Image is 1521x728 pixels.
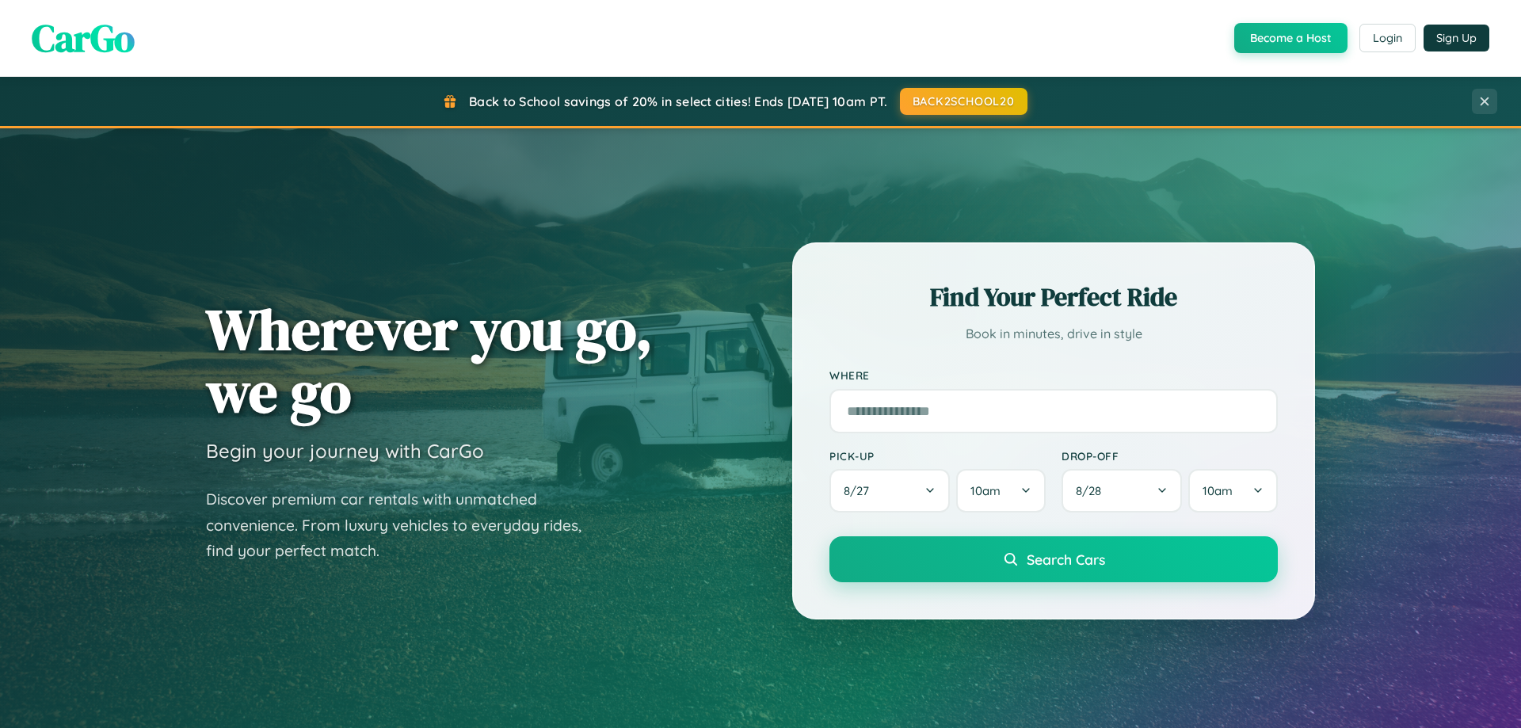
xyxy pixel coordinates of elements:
button: Login [1359,24,1416,52]
button: Become a Host [1234,23,1348,53]
span: 10am [1203,483,1233,498]
span: 10am [970,483,1001,498]
span: CarGo [32,12,135,64]
button: 8/27 [829,469,950,513]
label: Where [829,369,1278,383]
span: 8 / 27 [844,483,877,498]
button: 10am [1188,469,1278,513]
label: Pick-up [829,449,1046,463]
span: Search Cars [1027,551,1105,568]
button: BACK2SCHOOL20 [900,88,1027,115]
button: Search Cars [829,536,1278,582]
h1: Wherever you go, we go [206,298,653,423]
label: Drop-off [1062,449,1278,463]
h3: Begin your journey with CarGo [206,439,484,463]
h2: Find Your Perfect Ride [829,280,1278,314]
span: 8 / 28 [1076,483,1109,498]
button: 10am [956,469,1046,513]
button: Sign Up [1424,25,1489,51]
p: Discover premium car rentals with unmatched convenience. From luxury vehicles to everyday rides, ... [206,486,602,564]
button: 8/28 [1062,469,1182,513]
p: Book in minutes, drive in style [829,322,1278,345]
span: Back to School savings of 20% in select cities! Ends [DATE] 10am PT. [469,93,887,109]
